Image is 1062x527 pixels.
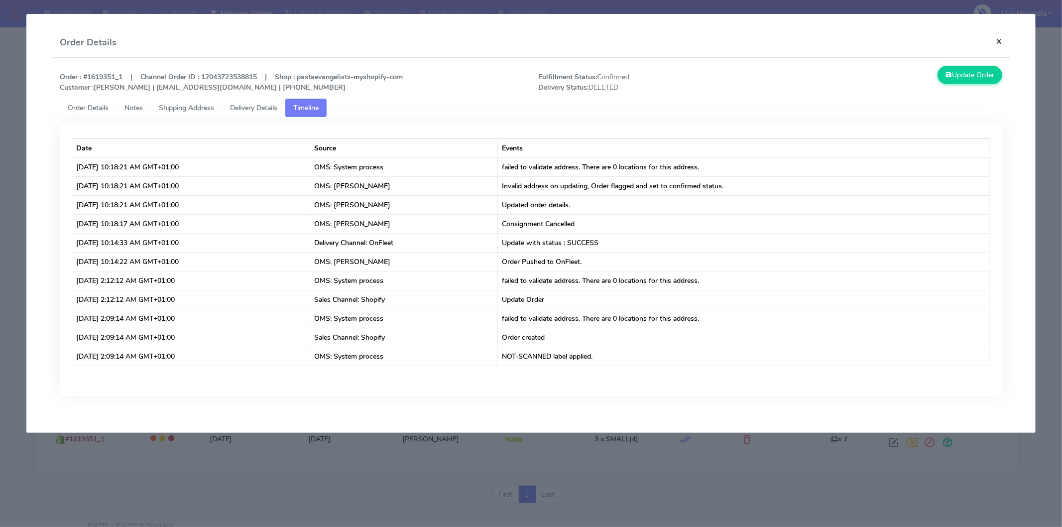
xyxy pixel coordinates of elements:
td: OMS: [PERSON_NAME] [310,214,498,233]
td: [DATE] 2:09:14 AM GMT+01:00 [72,347,310,366]
td: OMS: System process [310,347,498,366]
td: Sales Channel: Shopify [310,290,498,309]
td: Invalid address on updating, Order flagged and set to confirmed status. [498,176,990,195]
span: Notes [124,103,143,113]
td: OMS: System process [310,271,498,290]
strong: Delivery Status: [538,83,589,92]
span: Order Details [68,103,109,113]
span: Delivery Details [230,103,277,113]
td: Order Pushed to OnFleet. [498,252,990,271]
button: Close [988,28,1010,54]
td: OMS: System process [310,309,498,328]
td: Update Order [498,290,990,309]
td: [DATE] 10:14:22 AM GMT+01:00 [72,252,310,271]
td: OMS: [PERSON_NAME] [310,252,498,271]
td: OMS: [PERSON_NAME] [310,195,498,214]
td: Delivery Channel: OnFleet [310,233,498,252]
span: Shipping Address [159,103,214,113]
td: [DATE] 10:18:17 AM GMT+01:00 [72,214,310,233]
td: OMS: [PERSON_NAME] [310,176,498,195]
span: Timeline [293,103,319,113]
td: [DATE] 2:09:14 AM GMT+01:00 [72,309,310,328]
td: NOT-SCANNED label applied. [498,347,990,366]
td: Sales Channel: Shopify [310,328,498,347]
td: Consignment Cancelled [498,214,990,233]
td: Update with status : SUCCESS [498,233,990,252]
td: [DATE] 10:18:21 AM GMT+01:00 [72,176,310,195]
td: failed to validate address. There are 0 locations for this address. [498,271,990,290]
span: Confirmed DELETED [531,72,770,93]
td: OMS: System process [310,157,498,176]
h4: Order Details [60,36,117,49]
th: Events [498,138,990,157]
td: [DATE] 10:18:21 AM GMT+01:00 [72,157,310,176]
button: Update Order [938,66,1002,84]
td: [DATE] 10:18:21 AM GMT+01:00 [72,195,310,214]
strong: Fulfillment Status: [538,72,597,82]
td: [DATE] 10:14:33 AM GMT+01:00 [72,233,310,252]
strong: Order : #1619351_1 | Channel Order ID : 12043723538815 | Shop : pastaevangelists-myshopify-com [P... [60,72,403,92]
strong: Customer : [60,83,94,92]
td: failed to validate address. There are 0 locations for this address. [498,309,990,328]
td: Order created [498,328,990,347]
ul: Tabs [60,99,1002,117]
td: [DATE] 2:12:12 AM GMT+01:00 [72,290,310,309]
td: [DATE] 2:09:14 AM GMT+01:00 [72,328,310,347]
th: Date [72,138,310,157]
td: failed to validate address. There are 0 locations for this address. [498,157,990,176]
td: [DATE] 2:12:12 AM GMT+01:00 [72,271,310,290]
th: Source [310,138,498,157]
td: Updated order details. [498,195,990,214]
